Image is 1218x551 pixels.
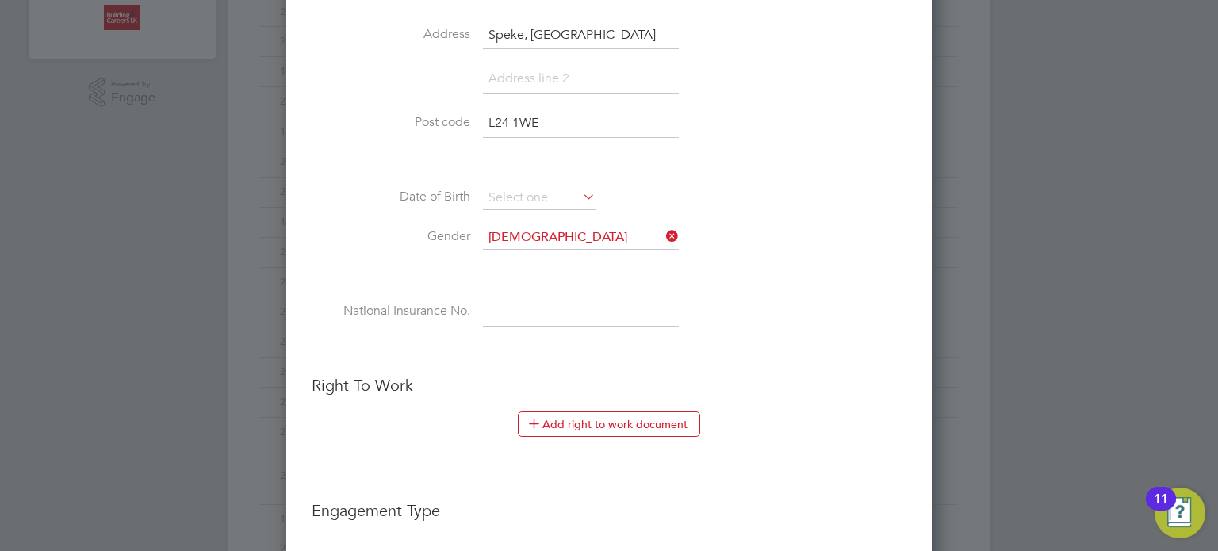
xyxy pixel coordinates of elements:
input: Address line 1 [483,21,679,50]
label: Post code [312,114,470,131]
label: Date of Birth [312,189,470,205]
input: Address line 2 [483,65,679,94]
button: Open Resource Center, 11 new notifications [1155,488,1205,538]
label: National Insurance No. [312,303,470,320]
input: Select one [483,186,596,210]
input: Select one [483,226,679,250]
button: Add right to work document [518,411,700,437]
label: Gender [312,228,470,245]
div: 11 [1154,499,1168,519]
h3: Right To Work [312,375,906,396]
label: Address [312,26,470,43]
h3: Engagement Type [312,484,906,521]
